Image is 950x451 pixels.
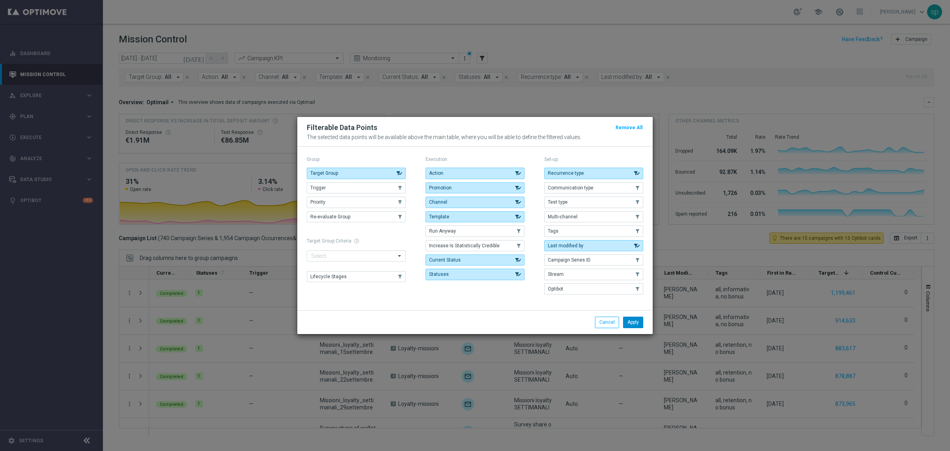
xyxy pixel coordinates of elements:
button: Trigger [307,182,406,193]
p: Set-up [544,156,643,162]
button: Apply [623,317,643,328]
p: Execution [426,156,524,162]
span: Recurrence type [548,170,584,176]
span: Priority [310,199,325,205]
span: Action [429,170,443,176]
span: Target Group [310,170,338,176]
button: Communication type [544,182,643,193]
span: Current Status [429,257,461,263]
span: Run Anyway [429,228,456,234]
button: Test type [544,197,643,208]
h1: Target Group Criteria [307,238,406,244]
button: Channel [426,197,524,208]
span: Increase Is Statistically Credible [429,243,500,248]
span: Last modified by [548,243,583,248]
button: Optibot [544,283,643,294]
span: Lifecycle Stages [310,274,347,279]
button: Target Group [307,168,406,179]
span: Promotion [429,185,452,191]
button: Stream [544,269,643,280]
button: Template [426,211,524,222]
button: Current Status [426,254,524,266]
span: Channel [429,199,447,205]
span: Test type [548,199,568,205]
button: Promotion [426,182,524,193]
span: Communication type [548,185,593,191]
span: Optibot [548,286,563,292]
button: Lifecycle Stages [307,271,406,282]
span: Template [429,214,449,220]
button: Action [426,168,524,179]
button: Recurrence type [544,168,643,179]
button: Statuses [426,269,524,280]
button: Multi-channel [544,211,643,222]
span: Stream [548,271,564,277]
button: Priority [307,197,406,208]
span: Trigger [310,185,326,191]
button: Tags [544,226,643,237]
span: help_outline [354,238,359,244]
button: Run Anyway [426,226,524,237]
button: Campaign Series ID [544,254,643,266]
p: The selected data points will be available above the main table, where you will be able to define... [307,134,643,140]
span: Campaign Series ID [548,257,591,263]
h2: Filterable Data Points [307,123,377,132]
span: Statuses [429,271,449,277]
button: Cancel [595,317,619,328]
span: Re-evaluate Group [310,214,350,220]
button: Remove All [615,123,643,132]
button: Re-evaluate Group [307,211,406,222]
span: Tags [548,228,559,234]
button: Last modified by [544,240,643,251]
p: Group [307,156,406,162]
span: Multi-channel [548,214,578,220]
button: Increase Is Statistically Credible [426,240,524,251]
